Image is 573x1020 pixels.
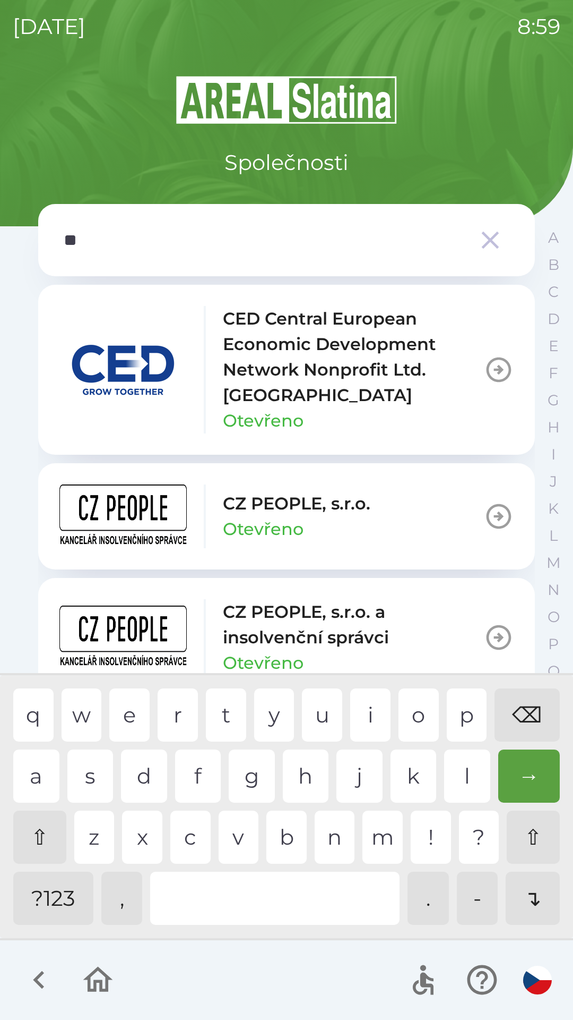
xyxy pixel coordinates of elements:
[13,11,85,42] p: [DATE]
[540,468,567,495] button: J
[540,360,567,387] button: F
[540,631,567,658] button: P
[548,256,559,274] p: B
[548,391,559,410] p: G
[38,285,535,455] button: CED Central European Economic Development Network Nonprofit Ltd. [GEOGRAPHIC_DATA]Otevřeno
[223,650,303,676] p: Otevřeno
[548,418,560,437] p: H
[549,364,558,382] p: F
[548,608,560,626] p: O
[540,522,567,549] button: L
[548,635,559,653] p: P
[517,11,560,42] p: 8:59
[550,472,557,491] p: J
[548,662,560,681] p: Q
[224,147,349,178] p: Společnosti
[546,554,561,572] p: M
[223,491,370,516] p: CZ PEOPLE, s.r.o.
[540,278,567,305] button: C
[540,251,567,278] button: B
[59,606,187,669] img: f37d935b-a87d-482a-adb0-5a71078820fe.png
[523,966,552,994] img: cs flag
[548,499,559,518] p: K
[38,578,535,697] button: CZ PEOPLE, s.r.o. a insolvenční správciOtevřeno
[548,581,560,599] p: N
[540,441,567,468] button: I
[38,463,535,569] button: CZ PEOPLE, s.r.o.Otevřeno
[223,408,303,433] p: Otevřeno
[551,445,555,464] p: I
[540,333,567,360] button: E
[540,603,567,631] button: O
[540,387,567,414] button: G
[59,484,187,548] img: 4249d381-2173-4425-b5a7-9c19cab737e4.png
[540,305,567,333] button: D
[540,224,567,251] button: A
[540,495,567,522] button: K
[548,283,559,301] p: C
[540,414,567,441] button: H
[38,74,535,125] img: Logo
[59,338,187,402] img: d9501dcd-2fae-4a13-a1b3-8010d0152126.png
[549,526,558,545] p: L
[549,337,559,355] p: E
[223,306,484,408] p: CED Central European Economic Development Network Nonprofit Ltd. [GEOGRAPHIC_DATA]
[548,228,559,247] p: A
[548,310,560,328] p: D
[223,599,484,650] p: CZ PEOPLE, s.r.o. a insolvenční správci
[540,658,567,685] button: Q
[540,549,567,576] button: M
[540,576,567,603] button: N
[223,516,303,542] p: Otevřeno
